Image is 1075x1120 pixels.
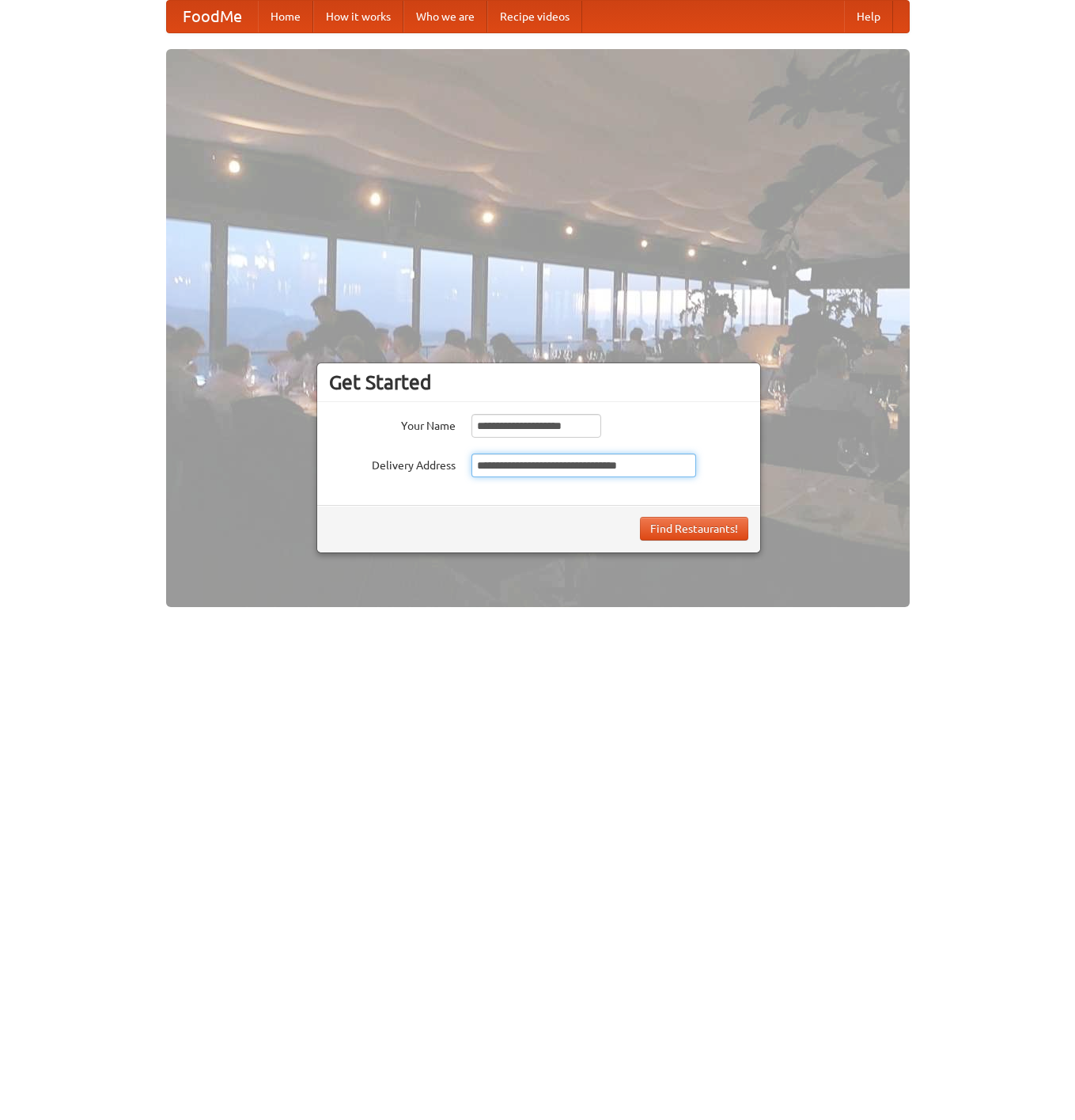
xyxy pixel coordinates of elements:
a: Who we are [403,1,487,32]
h3: Get Started [329,370,748,394]
a: Help [844,1,893,32]
a: Recipe videos [487,1,582,32]
label: Delivery Address [329,454,456,473]
button: Find Restaurants! [640,517,748,541]
a: Home [258,1,313,32]
a: FoodMe [167,1,258,32]
a: How it works [313,1,403,32]
label: Your Name [329,414,456,434]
